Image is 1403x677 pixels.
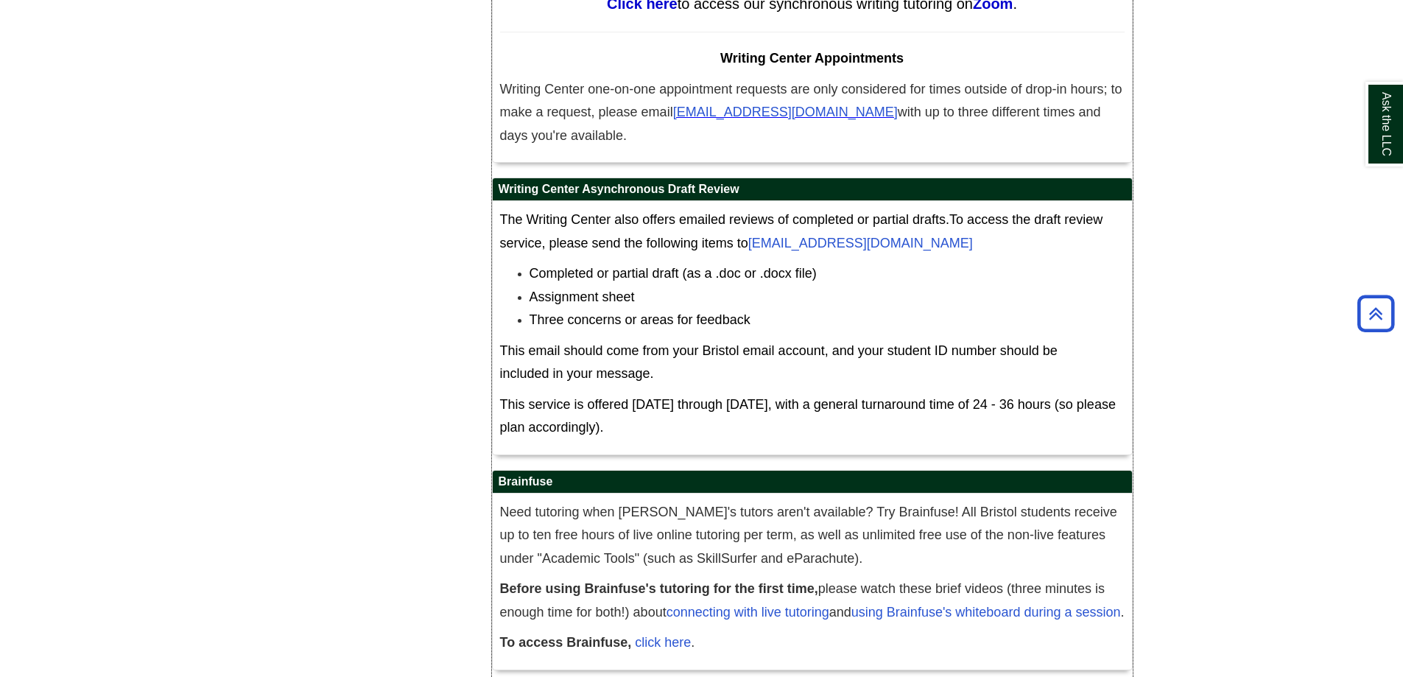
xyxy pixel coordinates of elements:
strong: To access Brainfuse, [500,635,632,650]
strong: Before using Brainfuse's tutoring for the first time, [500,581,818,596]
a: [EMAIL_ADDRESS][DOMAIN_NAME] [673,107,898,119]
span: Three concerns or areas for feedback [530,312,750,327]
span: Assignment sheet [530,290,635,304]
span: Need tutoring when [PERSON_NAME]'s tutors aren't available? Try Brainfuse! All Bristol students r... [500,505,1117,566]
span: Writing Center Appointments [720,51,904,66]
span: [EMAIL_ADDRESS][DOMAIN_NAME] [673,105,898,119]
span: please watch these brief videos (three minutes is enough time for both!) about and . [500,581,1125,620]
a: click here [635,635,691,650]
span: with up to three different times and days you're available. [500,105,1101,143]
span: This service is offered [DATE] through [DATE], with a general turnaround time of 24 - 36 hours (s... [500,397,1116,435]
a: connecting with live tutoring [667,605,829,620]
span: Writing Center one-on-one appointment requests are only considered for times outside of drop-in h... [500,82,1122,120]
a: using Brainfuse's whiteboard during a session [851,605,1121,620]
a: [EMAIL_ADDRESS][DOMAIN_NAME] [748,236,973,250]
a: Back to Top [1352,304,1399,323]
h2: Writing Center Asynchronous Draft Review [493,178,1132,201]
span: To access the draft review service, please send the following items to [500,212,1103,250]
h2: Brainfuse [493,471,1132,494]
span: Completed or partial draft (as a .doc or .docx file) [530,266,817,281]
span: . [500,635,695,650]
span: This email should come from your Bristol email account, and your student ID number should be incl... [500,343,1058,382]
span: The Writing Center also offers emailed reviews of completed or partial drafts. [500,212,950,227]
